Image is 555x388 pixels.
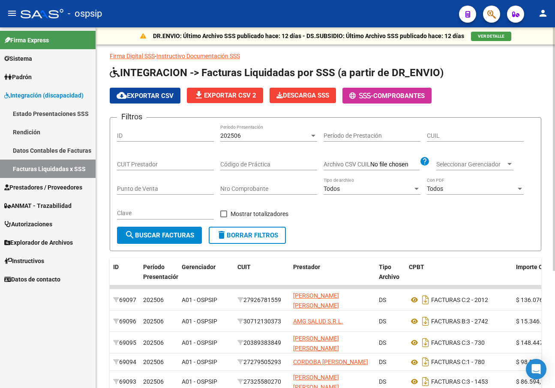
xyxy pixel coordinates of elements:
[220,132,241,139] span: 202506
[113,264,119,270] span: ID
[409,336,509,349] div: 3 - 730
[110,67,444,79] span: INTEGRACION -> Facturas Liquidadas por SSS (a partir de DR_ENVIO)
[153,31,464,41] p: DR.ENVIO: Último Archivo SSS publicado hace: 12 días - DS.SUBSIDIO: Último Archivo SSS publicado ...
[290,258,375,296] datatable-header-cell: Prestador
[420,156,430,166] mat-icon: help
[4,238,73,247] span: Explorador de Archivos
[379,264,399,280] span: Tipo Archivo
[379,339,386,346] span: DS
[405,258,513,296] datatable-header-cell: CPBT
[373,92,425,100] span: Comprobantes
[237,317,286,326] div: 30712130373
[234,258,290,296] datatable-header-cell: CUIT
[143,318,164,325] span: 202506
[516,296,551,303] span: $ 136.076,71
[4,54,32,63] span: Sistema
[516,358,548,365] span: $ 98.964,88
[516,339,551,346] span: $ 148.447,32
[110,258,140,296] datatable-header-cell: ID
[178,258,234,296] datatable-header-cell: Gerenciador
[431,296,467,303] span: FACTURAS C:
[110,53,155,59] a: Firma Digital SSS
[538,8,548,18] mat-icon: person
[379,378,386,385] span: DS
[478,34,504,39] span: VER DETALLE
[370,161,420,169] input: Archivo CSV CUIL
[379,358,386,365] span: DS
[276,92,329,99] span: Descarga SSS
[4,219,52,229] span: Autorizaciones
[117,111,147,123] h3: Filtros
[431,378,467,385] span: FACTURAS C:
[7,8,17,18] mat-icon: menu
[113,317,136,326] div: 69096
[420,336,431,349] i: Descargar documento
[526,359,546,379] div: Open Intercom Messenger
[125,231,194,239] span: Buscar Facturas
[375,258,405,296] datatable-header-cell: Tipo Archivo
[324,161,370,168] span: Archivo CSV CUIL
[4,201,72,210] span: ANMAT - Trazabilidad
[182,339,217,346] span: A01 - OSPSIP
[237,338,286,348] div: 20389383849
[431,318,467,325] span: FACTURAS B:
[516,378,548,385] span: $ 86.594,27
[68,4,102,23] span: - ospsip
[125,230,135,240] mat-icon: search
[140,258,178,296] datatable-header-cell: Período Presentación
[293,264,320,270] span: Prestador
[379,296,386,303] span: DS
[182,358,217,365] span: A01 - OSPSIP
[349,92,373,100] span: -
[143,264,180,280] span: Período Presentación
[113,377,136,387] div: 69093
[237,357,286,367] div: 27279505293
[409,355,509,369] div: 1 - 780
[113,338,136,348] div: 69095
[420,293,431,307] i: Descargar documento
[182,318,217,325] span: A01 - OSPSIP
[293,335,339,352] span: [PERSON_NAME] [PERSON_NAME]
[342,88,432,104] button: -Comprobantes
[110,88,180,104] button: Exportar CSV
[516,264,554,270] span: Importe CPBT
[270,88,336,104] app-download-masive: Descarga masiva de comprobantes (adjuntos)
[231,209,288,219] span: Mostrar totalizadores
[182,378,217,385] span: A01 - OSPSIP
[237,377,286,387] div: 27325580270
[4,275,60,284] span: Datos de contacto
[409,264,424,270] span: CPBT
[117,227,202,244] button: Buscar Facturas
[187,88,263,103] button: Exportar CSV 2
[143,358,164,365] span: 202506
[4,36,49,45] span: Firma Express
[113,295,136,305] div: 69097
[143,378,164,385] span: 202506
[431,359,467,366] span: FACTURAS C:
[420,355,431,369] i: Descargar documento
[409,314,509,328] div: 3 - 2742
[379,318,386,325] span: DS
[156,53,240,59] a: Instructivo Documentación SSS
[182,296,217,303] span: A01 - OSPSIP
[143,339,164,346] span: 202506
[420,314,431,328] i: Descargar documento
[110,51,541,61] p: -
[182,264,216,270] span: Gerenciador
[117,90,127,101] mat-icon: cloud_download
[471,32,511,41] button: VER DETALLE
[293,358,368,365] span: CORDOBA [PERSON_NAME]
[293,318,343,325] span: AMG SALUD S.R.L.
[324,185,340,192] span: Todos
[4,91,84,100] span: Integración (discapacidad)
[194,92,256,99] span: Exportar CSV 2
[237,264,251,270] span: CUIT
[194,90,204,100] mat-icon: file_download
[427,185,443,192] span: Todos
[113,357,136,367] div: 69094
[4,183,82,192] span: Prestadores / Proveedores
[4,72,32,82] span: Padrón
[270,88,336,103] button: Descarga SSS
[143,296,164,303] span: 202506
[237,295,286,305] div: 27926781559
